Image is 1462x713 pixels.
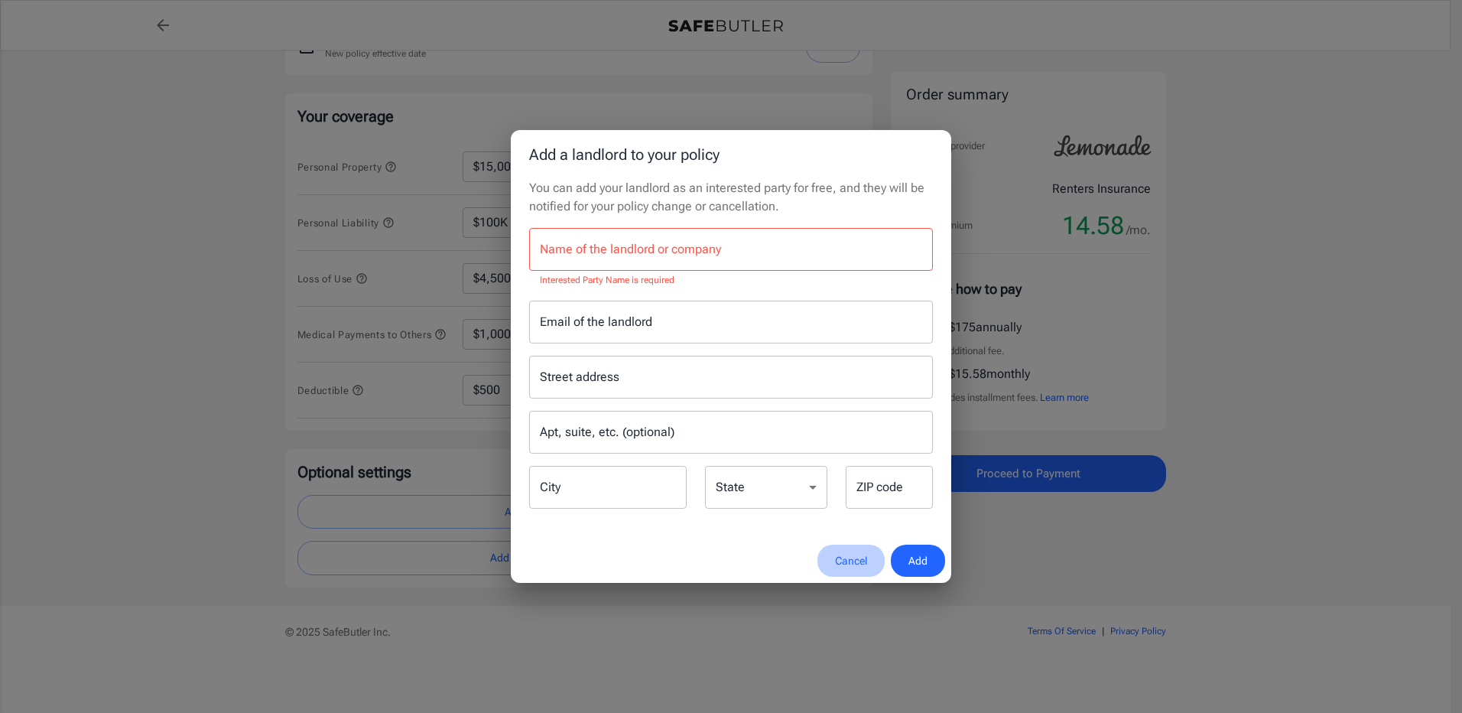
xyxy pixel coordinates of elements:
[817,545,885,578] button: Cancel
[908,552,928,571] span: Add
[511,130,951,179] h2: Add a landlord to your policy
[540,273,922,288] p: Interested Party Name is required
[529,179,933,216] p: You can add your landlord as an interested party for free, and they will be notified for your pol...
[891,545,945,578] button: Add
